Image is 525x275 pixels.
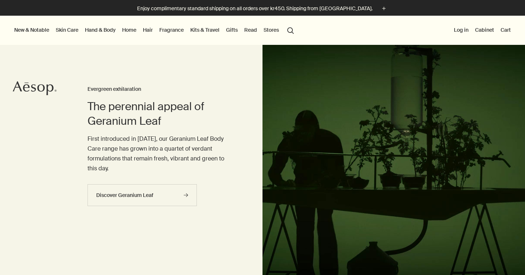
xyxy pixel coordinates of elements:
[13,81,57,96] svg: Aesop
[141,25,154,35] a: Hair
[87,99,233,128] h2: The perennial appeal of Geranium Leaf
[189,25,221,35] a: Kits & Travel
[452,25,470,35] button: Log in
[13,25,51,35] button: New & Notable
[499,25,512,35] button: Cart
[13,16,297,45] nav: primary
[158,25,185,35] a: Fragrance
[137,5,373,12] p: Enjoy complimentary standard shipping on all orders over kr450. Shipping from [GEOGRAPHIC_DATA].
[262,25,280,35] button: Stores
[83,25,117,35] a: Hand & Body
[137,4,388,13] button: Enjoy complimentary standard shipping on all orders over kr450. Shipping from [GEOGRAPHIC_DATA].
[474,25,495,35] a: Cabinet
[452,16,512,45] nav: supplementary
[87,184,197,206] a: Discover Geranium Leaf
[121,25,138,35] a: Home
[225,25,239,35] a: Gifts
[54,25,80,35] a: Skin Care
[87,85,233,94] h3: Evergreen exhilaration
[13,81,57,97] a: Aesop
[87,134,233,174] p: First introduced in [DATE], our Geranium Leaf Body Care range has grown into a quartet of verdant...
[243,25,258,35] a: Read
[284,23,297,37] button: Open search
